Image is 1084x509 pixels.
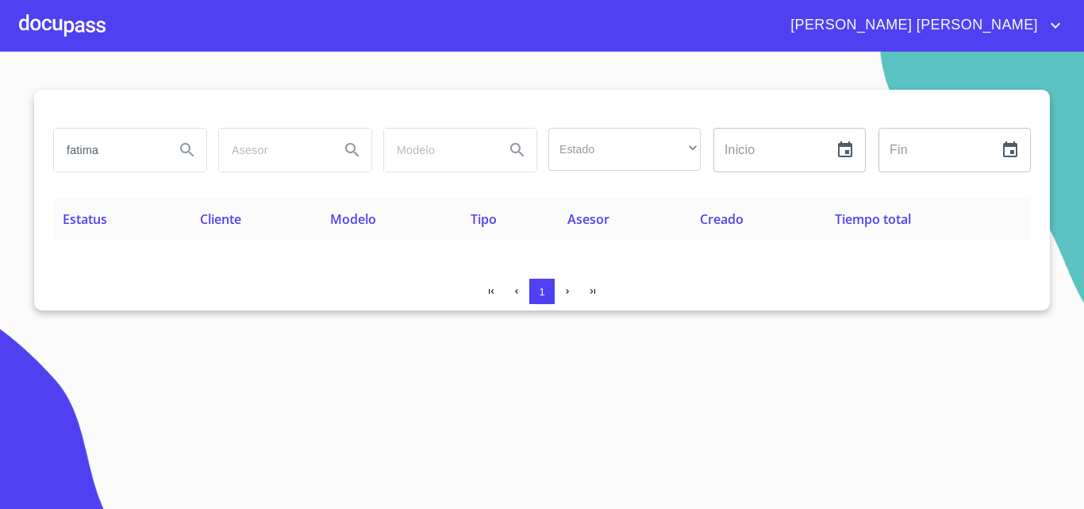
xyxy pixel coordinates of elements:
[333,131,371,169] button: Search
[219,129,327,172] input: search
[548,128,701,171] div: ​
[700,210,744,228] span: Creado
[567,210,609,228] span: Asesor
[54,129,162,172] input: search
[168,131,206,169] button: Search
[384,129,492,172] input: search
[778,13,1065,38] button: account of current user
[63,210,107,228] span: Estatus
[200,210,241,228] span: Cliente
[498,131,536,169] button: Search
[471,210,497,228] span: Tipo
[529,279,555,304] button: 1
[539,286,544,298] span: 1
[778,13,1046,38] span: [PERSON_NAME] [PERSON_NAME]
[330,210,376,228] span: Modelo
[835,210,911,228] span: Tiempo total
